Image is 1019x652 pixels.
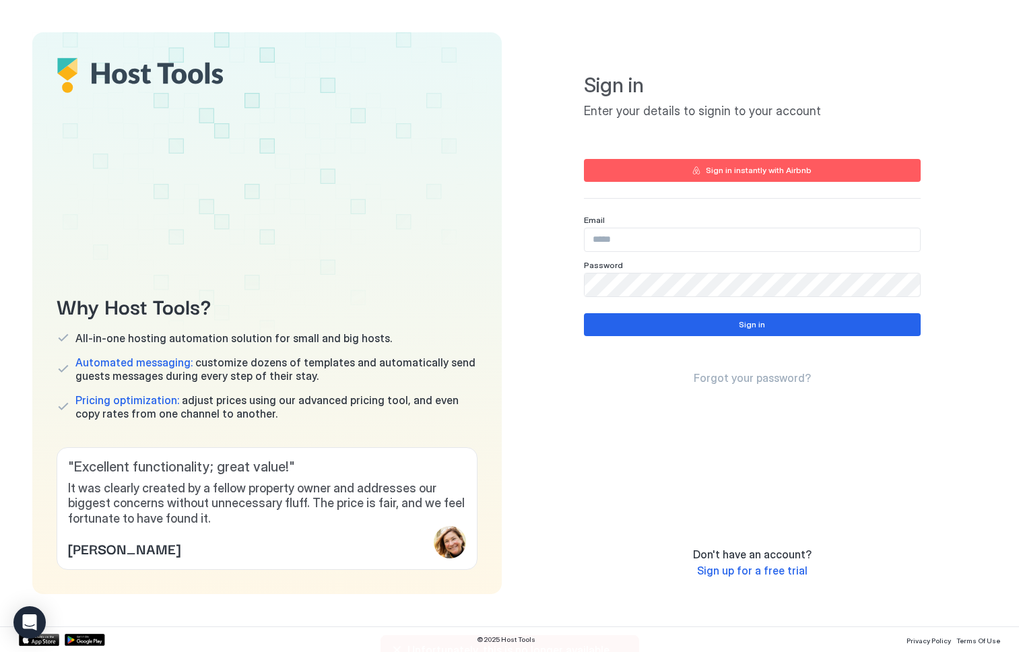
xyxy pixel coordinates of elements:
input: Input Field [585,273,920,296]
span: All-in-one hosting automation solution for small and big hosts. [75,331,392,345]
span: Pricing optimization: [75,393,179,407]
div: Sign in [739,319,765,331]
span: Password [584,260,623,270]
span: Email [584,215,605,225]
span: Enter your details to signin to your account [584,104,921,119]
button: Sign in [584,313,921,336]
span: Sign up for a free trial [697,564,808,577]
span: It was clearly created by a fellow property owner and addresses our biggest concerns without unne... [68,481,466,527]
div: profile [434,526,466,558]
a: Forgot your password? [694,371,811,385]
button: Sign in instantly with Airbnb [584,159,921,182]
span: Automated messaging: [75,356,193,369]
span: adjust prices using our advanced pricing tool, and even copy rates from one channel to another. [75,393,478,420]
input: Input Field [585,228,920,251]
div: Open Intercom Messenger [13,606,46,639]
span: Sign in [584,73,921,98]
span: Don't have an account? [693,548,812,561]
span: customize dozens of templates and automatically send guests messages during every step of their s... [75,356,478,383]
span: Why Host Tools? [57,290,478,321]
div: Sign in instantly with Airbnb [706,164,812,176]
a: Sign up for a free trial [697,564,808,578]
span: " Excellent functionality; great value! " [68,459,466,476]
span: [PERSON_NAME] [68,538,180,558]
